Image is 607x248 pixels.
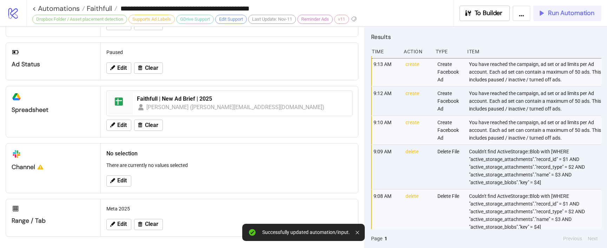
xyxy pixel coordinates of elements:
[373,189,400,234] div: 9:08 AM
[437,58,464,86] div: Create Facebook Ad
[513,6,530,21] button: ...
[106,120,131,131] button: Edit
[373,87,400,115] div: 9:12 AM
[548,9,594,17] span: Run Automation
[32,5,85,12] a: < Automations
[12,60,95,68] div: Ad Status
[468,58,603,86] div: You have reached the campaign, ad set or ad limits per Ad account. Each ad set can contain a maxi...
[405,189,432,234] div: delete
[128,15,175,24] div: Supports Ad Labels
[85,5,117,12] a: Faithfull
[106,161,352,169] p: There are currently no values selected
[468,116,603,145] div: You have reached the campaign, ad set or ad limits per Ad account. Each ad set can contain a maxi...
[437,145,464,189] div: Delete File
[104,202,355,215] div: Meta 2025
[405,116,432,145] div: create
[373,116,400,145] div: 9:10 AM
[475,9,503,17] span: To Builder
[12,106,95,114] div: Spreadsheet
[146,103,325,112] div: [PERSON_NAME] ([PERSON_NAME][EMAIL_ADDRESS][DOMAIN_NAME])
[297,15,333,24] div: Reminder Ads
[468,87,603,115] div: You have reached the campaign, ad set or ad limits per Ad account. Each ad set can contain a maxi...
[12,163,95,171] div: Channel
[334,15,349,24] div: v11
[106,219,131,230] button: Edit
[403,45,430,58] div: Action
[134,219,163,230] button: Clear
[373,58,400,86] div: 9:13 AM
[460,6,510,21] button: To Builder
[373,145,400,189] div: 9:09 AM
[561,235,584,242] button: Previous
[32,15,127,24] div: Dropbox Folder / Asset placement detection
[382,235,389,242] button: 1
[533,6,601,21] button: Run Automation
[106,62,131,74] button: Edit
[85,4,112,13] span: Faithfull
[145,65,158,71] span: Clear
[371,235,382,242] span: Page
[262,229,350,235] div: Successfully updated automation/input.
[405,145,432,189] div: delete
[145,122,158,128] span: Clear
[467,45,601,58] div: Item
[437,189,464,234] div: Delete File
[12,217,95,225] div: Range / Tab
[248,15,296,24] div: Last Update: Nov-11
[104,46,355,59] div: Paused
[405,58,432,86] div: create
[215,15,247,24] div: Edit Support
[435,45,462,58] div: Type
[117,177,127,184] span: Edit
[371,45,398,58] div: Time
[137,95,348,103] div: Faithfull | New Ad Brief | 2025
[145,221,158,227] span: Clear
[468,145,603,189] div: Couldn't find ActiveStorage::Blob with [WHERE "active_storage_attachments"."record_id" = $1 AND "...
[106,175,131,187] button: Edit
[405,87,432,115] div: create
[468,189,603,234] div: Couldn't find ActiveStorage::Blob with [WHERE "active_storage_attachments"."record_id" = $1 AND "...
[586,235,600,242] button: Next
[117,122,127,128] span: Edit
[106,149,352,158] h2: No selection
[117,221,127,227] span: Edit
[437,116,464,145] div: Create Facebook Ad
[176,15,214,24] div: GDrive Support
[117,65,127,71] span: Edit
[371,32,601,41] h2: Results
[437,87,464,115] div: Create Facebook Ad
[134,120,163,131] button: Clear
[134,62,163,74] button: Clear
